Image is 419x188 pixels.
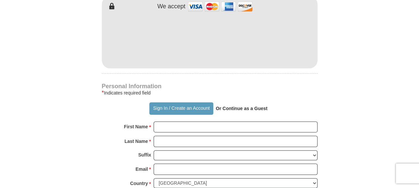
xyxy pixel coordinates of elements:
strong: Country [130,179,148,188]
div: Indicates required field [102,89,317,97]
strong: Suffix [138,150,151,159]
h4: Personal Information [102,84,317,89]
h4: We accept [157,3,185,10]
strong: Or Continue as a Guest [216,106,267,111]
strong: Last Name [124,137,148,146]
strong: Email [136,164,148,174]
button: Sign In / Create an Account [149,102,213,115]
strong: First Name [124,122,148,131]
